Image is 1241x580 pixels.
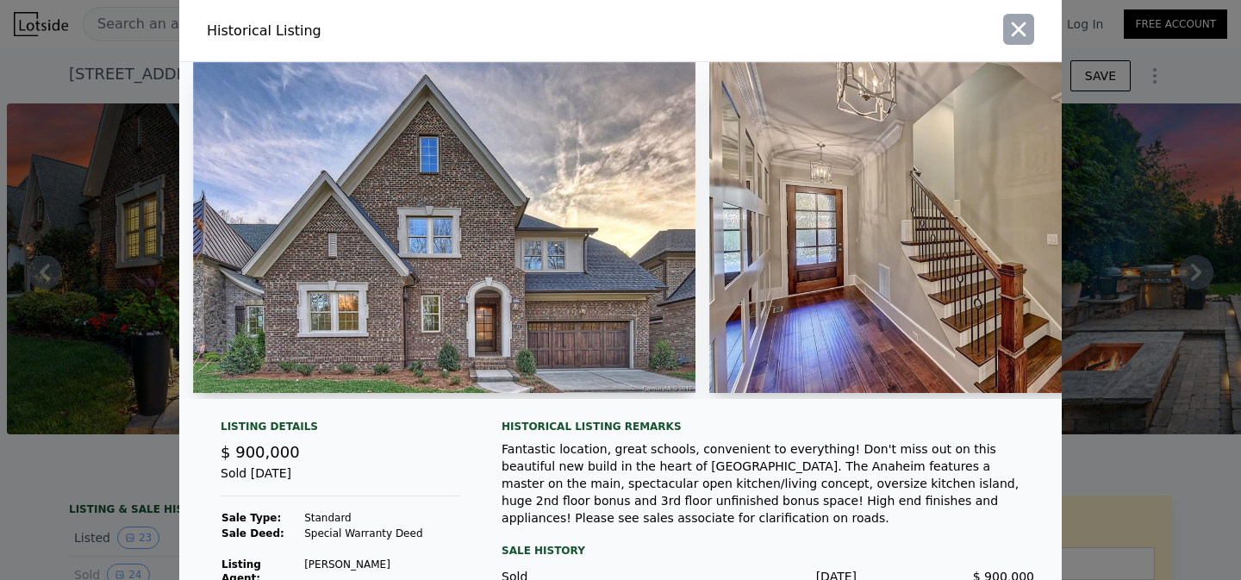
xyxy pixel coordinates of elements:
td: Special Warranty Deed [303,526,460,541]
div: Historical Listing [207,21,614,41]
td: Standard [303,510,460,526]
img: Property Img [193,62,695,393]
div: Fantastic location, great schools, convenient to everything! Don't miss out on this beautiful new... [502,440,1034,527]
strong: Sale Type: [221,512,281,524]
strong: Sale Deed: [221,527,284,539]
div: Sold [DATE] [221,465,460,496]
img: Property Img [709,62,1207,393]
div: Listing Details [221,420,460,440]
span: $ 900,000 [221,443,300,461]
div: Historical Listing remarks [502,420,1034,433]
div: Sale History [502,540,1034,561]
